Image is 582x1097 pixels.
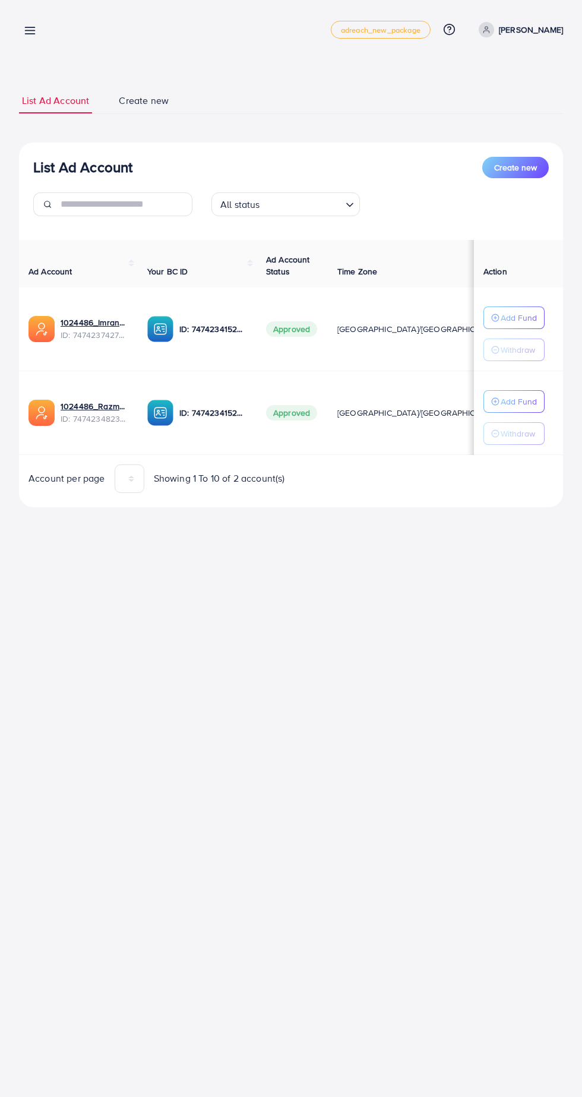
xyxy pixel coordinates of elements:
[29,265,72,277] span: Ad Account
[264,194,341,213] input: Search for option
[61,400,128,425] div: <span class='underline'>1024486_Razman_1740230915595</span></br>7474234823184416769
[474,22,563,37] a: [PERSON_NAME]
[29,316,55,342] img: ic-ads-acc.e4c84228.svg
[482,157,549,178] button: Create new
[499,23,563,37] p: [PERSON_NAME]
[33,159,132,176] h3: List Ad Account
[501,394,537,409] p: Add Fund
[501,343,535,357] p: Withdraw
[179,406,247,420] p: ID: 7474234152863678481
[331,21,431,39] a: adreach_new_package
[61,329,128,341] span: ID: 7474237427478233089
[211,192,360,216] div: Search for option
[494,162,537,173] span: Create new
[483,306,545,329] button: Add Fund
[266,405,317,421] span: Approved
[29,400,55,426] img: ic-ads-acc.e4c84228.svg
[147,265,188,277] span: Your BC ID
[179,322,247,336] p: ID: 7474234152863678481
[61,413,128,425] span: ID: 7474234823184416769
[483,339,545,361] button: Withdraw
[483,422,545,445] button: Withdraw
[501,311,537,325] p: Add Fund
[154,472,285,485] span: Showing 1 To 10 of 2 account(s)
[483,265,507,277] span: Action
[147,316,173,342] img: ic-ba-acc.ded83a64.svg
[341,26,420,34] span: adreach_new_package
[501,426,535,441] p: Withdraw
[147,400,173,426] img: ic-ba-acc.ded83a64.svg
[61,317,128,328] a: 1024486_Imran_1740231528988
[61,317,128,341] div: <span class='underline'>1024486_Imran_1740231528988</span></br>7474237427478233089
[266,254,310,277] span: Ad Account Status
[29,472,105,485] span: Account per page
[337,323,502,335] span: [GEOGRAPHIC_DATA]/[GEOGRAPHIC_DATA]
[218,196,262,213] span: All status
[337,407,502,419] span: [GEOGRAPHIC_DATA]/[GEOGRAPHIC_DATA]
[483,390,545,413] button: Add Fund
[337,265,377,277] span: Time Zone
[266,321,317,337] span: Approved
[119,94,169,108] span: Create new
[61,400,128,412] a: 1024486_Razman_1740230915595
[22,94,89,108] span: List Ad Account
